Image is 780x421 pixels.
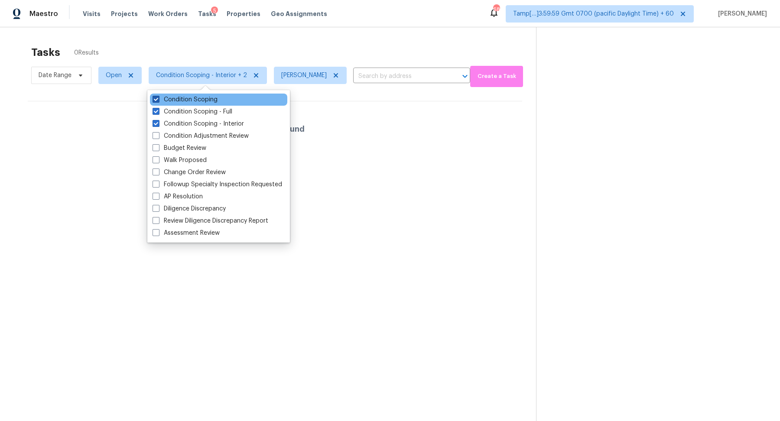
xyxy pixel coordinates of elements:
button: Open [459,70,471,82]
label: Condition Scoping - Interior [153,120,244,128]
label: Followup Specialty Inspection Requested [153,180,282,189]
h2: Tasks [31,48,60,57]
span: Projects [111,10,138,18]
span: [PERSON_NAME] [715,10,767,18]
div: 685 [493,5,499,14]
span: Tamp[…]3:59:59 Gmt 0700 (pacific Daylight Time) + 60 [513,10,674,18]
span: Condition Scoping - Interior + 2 [156,71,247,80]
span: Open [106,71,122,80]
label: Diligence Discrepancy [153,204,226,213]
label: Assessment Review [153,229,220,237]
div: 5 [211,6,218,15]
span: Date Range [39,71,71,80]
label: Condition Scoping [153,95,218,104]
label: Budget Review [153,144,206,152]
button: Create a Task [470,66,523,87]
label: Change Order Review [153,168,226,177]
label: Review Diligence Discrepancy Report [153,217,268,225]
span: Properties [227,10,260,18]
span: Visits [83,10,101,18]
span: 0 Results [74,49,99,57]
label: Condition Adjustment Review [153,132,249,140]
span: Work Orders [148,10,188,18]
input: Search by address [353,70,446,83]
span: Geo Assignments [271,10,327,18]
span: Tasks [198,11,216,17]
label: Condition Scoping - Full [153,107,232,116]
span: Maestro [29,10,58,18]
label: AP Resolution [153,192,203,201]
span: Create a Task [474,71,519,81]
label: Walk Proposed [153,156,207,165]
span: [PERSON_NAME] [281,71,327,80]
